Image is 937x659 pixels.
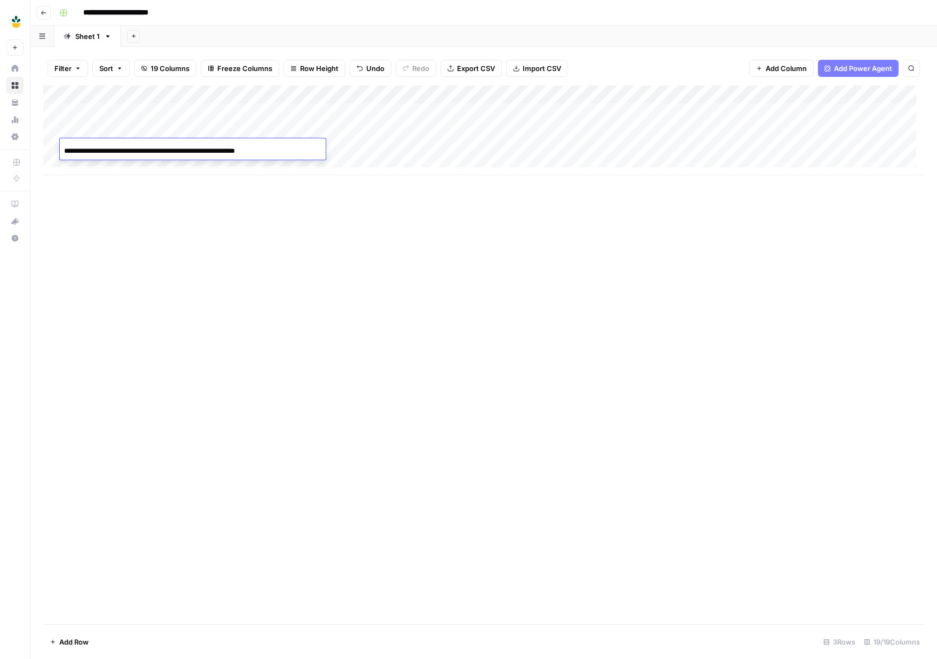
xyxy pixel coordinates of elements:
button: Sort [92,60,130,77]
button: Undo [350,60,391,77]
img: Grow Therapy Logo [6,12,26,32]
a: Browse [6,77,23,94]
button: Filter [48,60,88,77]
span: Export CSV [457,63,495,74]
a: Your Data [6,94,23,111]
div: Sheet 1 [75,31,100,42]
div: 3 Rows [819,633,860,650]
button: 19 Columns [134,60,196,77]
button: What's new? [6,213,23,230]
span: Add Power Agent [834,63,892,74]
div: What's new? [7,213,23,229]
a: Usage [6,111,23,128]
button: Redo [396,60,436,77]
span: Import CSV [523,63,561,74]
button: Add Power Agent [818,60,899,77]
span: Add Row [59,637,89,647]
a: Home [6,60,23,77]
span: Sort [99,63,113,74]
span: Add Column [766,63,807,74]
button: Help + Support [6,230,23,247]
span: Redo [412,63,429,74]
span: Row Height [300,63,338,74]
span: 19 Columns [151,63,190,74]
button: Export CSV [440,60,502,77]
div: 19/19 Columns [860,633,924,650]
button: Row Height [284,60,345,77]
a: AirOps Academy [6,195,23,213]
a: Sheet 1 [54,26,121,47]
button: Add Row [43,633,95,650]
span: Undo [366,63,384,74]
button: Workspace: Grow Therapy [6,9,23,35]
a: Settings [6,128,23,145]
button: Add Column [749,60,814,77]
button: Import CSV [506,60,568,77]
span: Freeze Columns [217,63,272,74]
button: Freeze Columns [201,60,279,77]
span: Filter [54,63,72,74]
